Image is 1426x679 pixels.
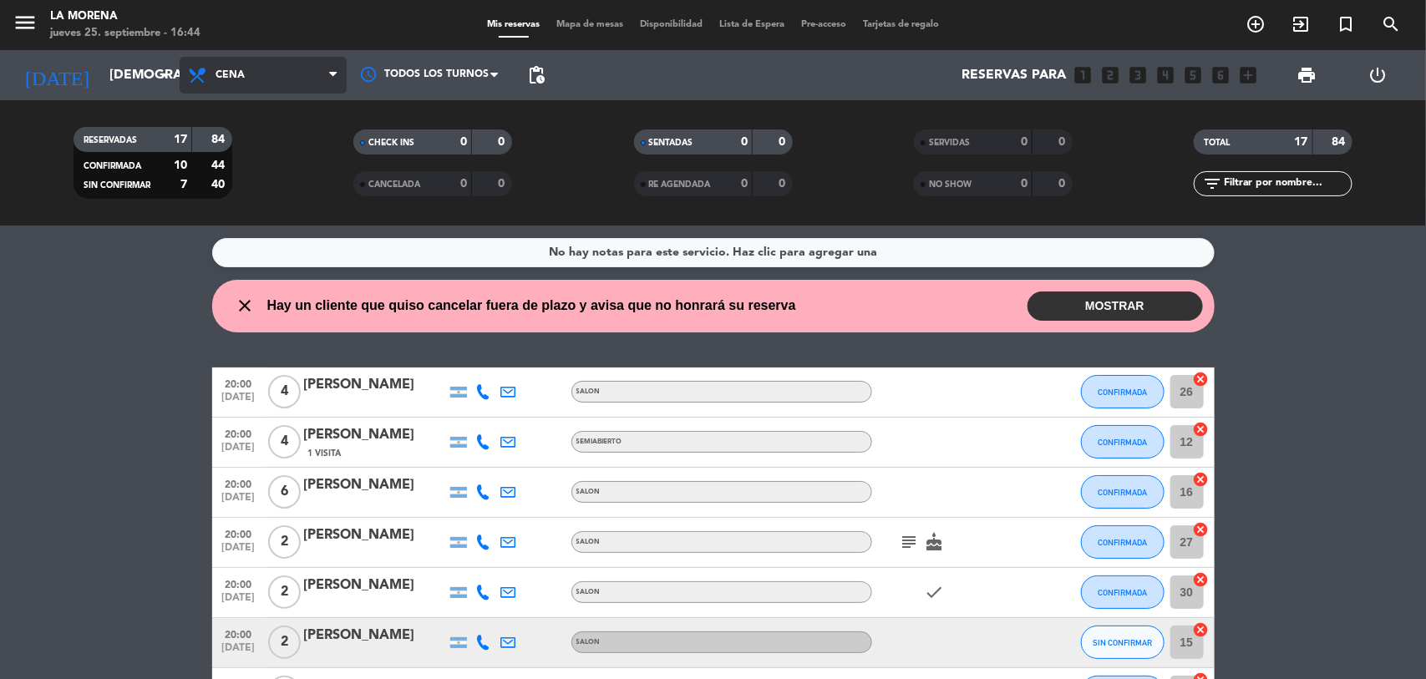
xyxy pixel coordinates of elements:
span: TOTAL [1204,139,1230,147]
strong: 0 [499,178,509,190]
span: 20:00 [218,524,260,543]
span: Hay un cliente que quiso cancelar fuera de plazo y avisa que no honrará su reserva [267,295,796,317]
div: [PERSON_NAME] [304,424,446,446]
span: CANCELADA [368,180,420,189]
i: cake [925,532,945,552]
i: looks_5 [1183,64,1205,86]
i: [DATE] [13,57,101,94]
i: check [925,582,945,602]
i: cancel [1193,421,1210,438]
span: SALON [576,639,601,646]
span: Tarjetas de regalo [855,20,947,29]
span: SALON [576,489,601,495]
span: SALON [576,539,601,545]
button: MOSTRAR [1028,291,1203,321]
span: [DATE] [218,442,260,461]
span: Mis reservas [479,20,548,29]
div: [PERSON_NAME] [304,625,446,646]
button: SIN CONFIRMAR [1081,626,1165,659]
span: [DATE] [218,642,260,661]
strong: 0 [1021,178,1028,190]
strong: 7 [180,179,187,190]
div: No hay notas para este servicio. Haz clic para agregar una [549,243,877,262]
strong: 0 [1058,178,1068,190]
span: Mapa de mesas [548,20,632,29]
div: jueves 25. septiembre - 16:44 [50,25,200,42]
span: SIN CONFIRMAR [1093,638,1152,647]
i: cancel [1193,471,1210,488]
span: CONFIRMADA [1098,488,1147,497]
span: 2 [268,525,301,559]
strong: 0 [779,178,789,190]
span: SENTADAS [649,139,693,147]
i: filter_list [1202,174,1222,194]
span: Lista de Espera [711,20,793,29]
div: [PERSON_NAME] [304,524,446,546]
span: CHECK INS [368,139,414,147]
input: Filtrar por nombre... [1222,175,1352,193]
strong: 0 [460,178,467,190]
i: add_box [1238,64,1260,86]
i: cancel [1193,521,1210,538]
span: [DATE] [218,392,260,411]
i: cancel [1193,571,1210,588]
span: CONFIRMADA [84,162,141,170]
i: arrow_drop_down [155,65,175,85]
div: [PERSON_NAME] [304,474,446,496]
strong: 0 [741,178,748,190]
span: SIN CONFIRMAR [84,181,150,190]
strong: 84 [1332,136,1349,148]
span: [DATE] [218,542,260,561]
i: looks_two [1100,64,1122,86]
strong: 0 [741,136,748,148]
strong: 0 [460,136,467,148]
i: exit_to_app [1291,14,1311,34]
span: SALON [576,589,601,595]
button: menu [13,10,38,41]
span: [DATE] [218,492,260,511]
span: RE AGENDADA [649,180,711,189]
i: looks_3 [1128,64,1149,86]
i: looks_6 [1210,64,1232,86]
strong: 0 [499,136,509,148]
i: turned_in_not [1336,14,1356,34]
span: pending_actions [526,65,546,85]
strong: 17 [174,134,187,145]
div: [PERSON_NAME] [304,575,446,596]
span: CONFIRMADA [1098,438,1147,447]
span: 2 [268,626,301,659]
i: cancel [1193,371,1210,388]
span: SALON [576,388,601,395]
span: RESERVADAS [84,136,137,144]
span: Reservas para [962,68,1067,84]
strong: 10 [174,160,187,171]
span: Disponibilidad [632,20,711,29]
strong: 17 [1295,136,1308,148]
span: CONFIRMADA [1098,538,1147,547]
i: cancel [1193,621,1210,638]
span: 4 [268,425,301,459]
strong: 0 [779,136,789,148]
button: CONFIRMADA [1081,375,1165,408]
span: Pre-acceso [793,20,855,29]
i: search [1381,14,1401,34]
button: CONFIRMADA [1081,575,1165,609]
strong: 84 [211,134,228,145]
span: NO SHOW [929,180,972,189]
div: [PERSON_NAME] [304,374,446,396]
div: LOG OUT [1342,50,1413,100]
strong: 40 [211,179,228,190]
i: looks_one [1073,64,1094,86]
span: [DATE] [218,592,260,611]
span: SERVIDAS [929,139,970,147]
span: Cena [216,69,245,81]
span: 20:00 [218,624,260,643]
i: subject [900,532,920,552]
i: close [236,296,256,316]
i: power_settings_new [1368,65,1388,85]
strong: 0 [1021,136,1028,148]
button: CONFIRMADA [1081,475,1165,509]
i: looks_4 [1155,64,1177,86]
i: menu [13,10,38,35]
i: add_circle_outline [1246,14,1266,34]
